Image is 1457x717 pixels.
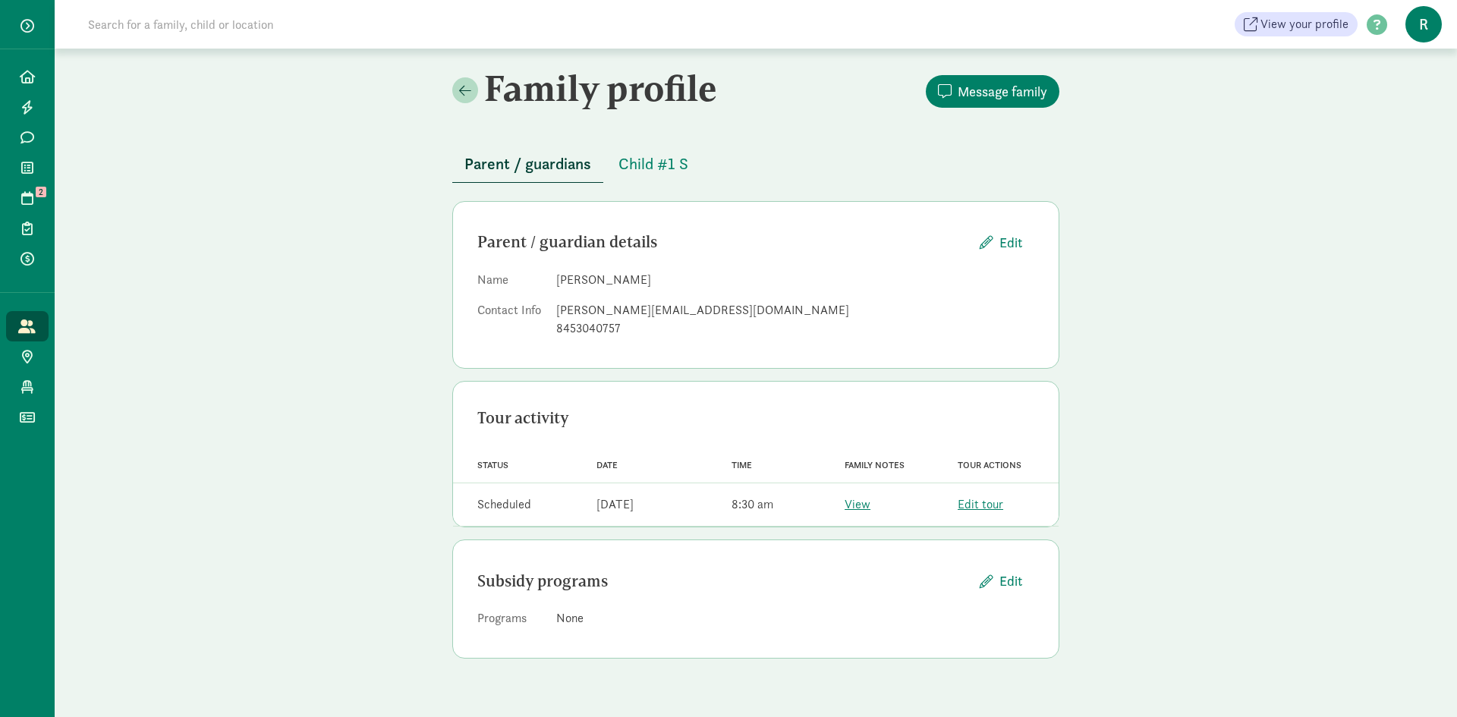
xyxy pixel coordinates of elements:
[958,460,1021,470] span: Tour actions
[477,460,508,470] span: Status
[732,495,773,514] div: 8:30 am
[1381,644,1457,717] iframe: Chat Widget
[926,75,1059,108] button: Message family
[36,187,46,197] span: 2
[999,571,1022,591] span: Edit
[477,609,544,634] dt: Programs
[958,496,1003,512] a: Edit tour
[845,460,905,470] span: Family notes
[596,495,634,514] div: [DATE]
[79,9,505,39] input: Search for a family, child or location
[1235,12,1358,36] a: View your profile
[556,301,1034,319] div: [PERSON_NAME][EMAIL_ADDRESS][DOMAIN_NAME]
[452,67,753,109] h2: Family profile
[477,495,531,514] div: Scheduled
[452,156,603,173] a: Parent / guardians
[556,319,1034,338] div: 8453040757
[477,569,968,593] div: Subsidy programs
[606,156,700,173] a: Child #1 S
[6,183,49,213] a: 2
[999,232,1022,253] span: Edit
[1260,15,1348,33] span: View your profile
[618,152,688,176] span: Child #1 S
[1405,6,1442,42] span: R
[477,271,544,295] dt: Name
[958,81,1047,102] span: Message family
[845,496,870,512] a: View
[452,146,603,183] button: Parent / guardians
[556,609,1034,627] div: None
[968,226,1034,259] button: Edit
[477,406,1034,430] div: Tour activity
[464,152,591,176] span: Parent / guardians
[477,301,544,344] dt: Contact Info
[596,460,618,470] span: Date
[556,271,1034,289] dd: [PERSON_NAME]
[606,146,700,182] button: Child #1 S
[732,460,752,470] span: Time
[968,564,1034,597] button: Edit
[477,230,968,254] div: Parent / guardian details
